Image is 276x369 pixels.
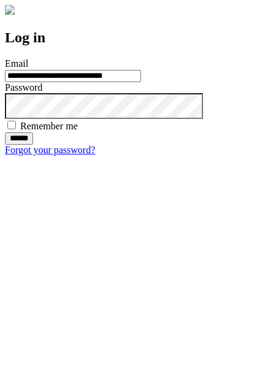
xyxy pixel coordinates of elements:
[5,82,42,93] label: Password
[5,145,95,155] a: Forgot your password?
[5,58,28,69] label: Email
[20,121,78,131] label: Remember me
[5,29,271,46] h2: Log in
[5,5,15,15] img: logo-4e3dc11c47720685a147b03b5a06dd966a58ff35d612b21f08c02c0306f2b779.png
